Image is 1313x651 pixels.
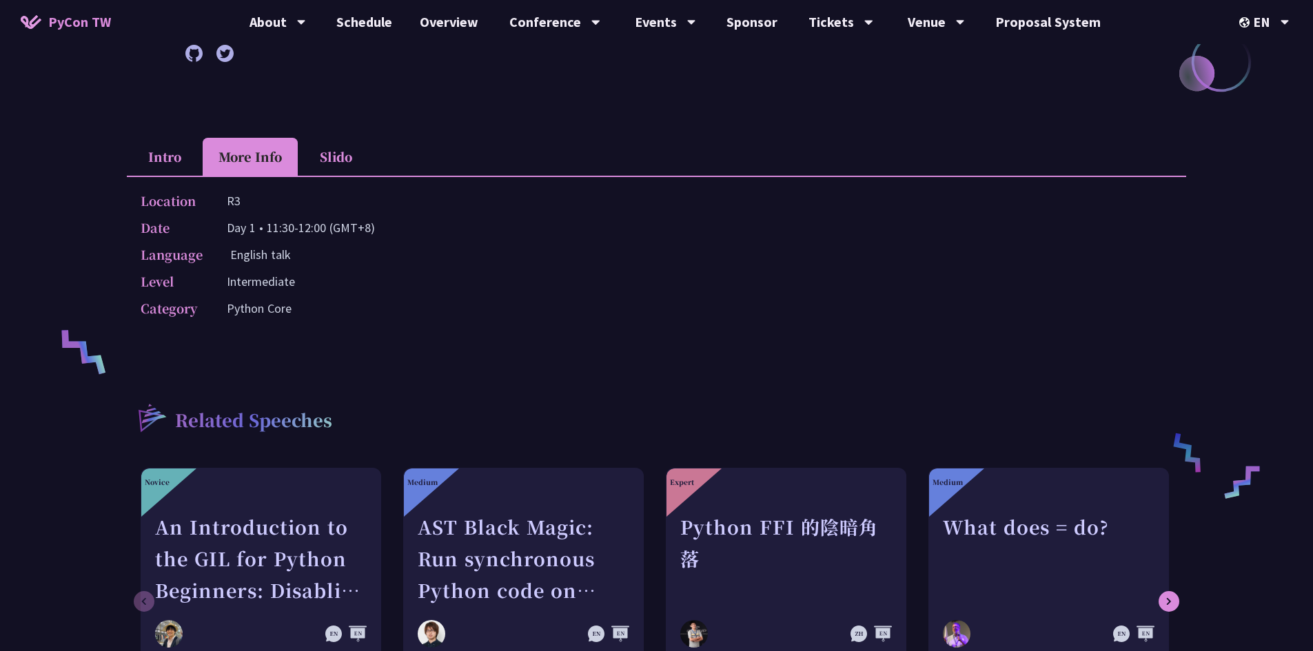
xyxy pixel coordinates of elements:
img: Reuven M. Lerner [943,620,970,650]
p: R3 [227,191,241,211]
li: More Info [203,138,298,176]
div: AST Black Magic: Run synchronous Python code on asynchronous Pyodide [418,511,629,606]
p: Location [141,191,199,211]
img: Yu Saito [155,620,183,648]
p: Date [141,218,199,238]
p: Category [141,298,199,318]
div: Novice [145,477,170,487]
img: Yuichiro Tachibana [418,620,445,648]
p: English talk [230,245,291,265]
img: Locale Icon [1239,17,1253,28]
a: PyCon TW [7,5,125,39]
p: Python Core [227,298,292,318]
p: Related Speeches [175,408,332,435]
p: Day 1 • 11:30-12:00 (GMT+8) [227,218,375,238]
p: Language [141,245,203,265]
img: scc [680,620,708,648]
div: What does = do? [943,511,1154,606]
li: Intro [127,138,203,176]
li: Slido [298,138,374,176]
div: Expert [670,477,694,487]
p: Intermediate [227,271,295,291]
div: Python FFI 的陰暗角落 [680,511,892,606]
p: Level [141,271,199,291]
div: An Introduction to the GIL for Python Beginners: Disabling It in Python 3.13 and Leveraging Concu... [155,511,367,606]
span: PyCon TW [48,12,111,32]
img: r3.8d01567.svg [118,384,185,451]
div: Medium [933,477,963,487]
div: Medium [407,477,438,487]
img: Home icon of PyCon TW 2025 [21,15,41,29]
